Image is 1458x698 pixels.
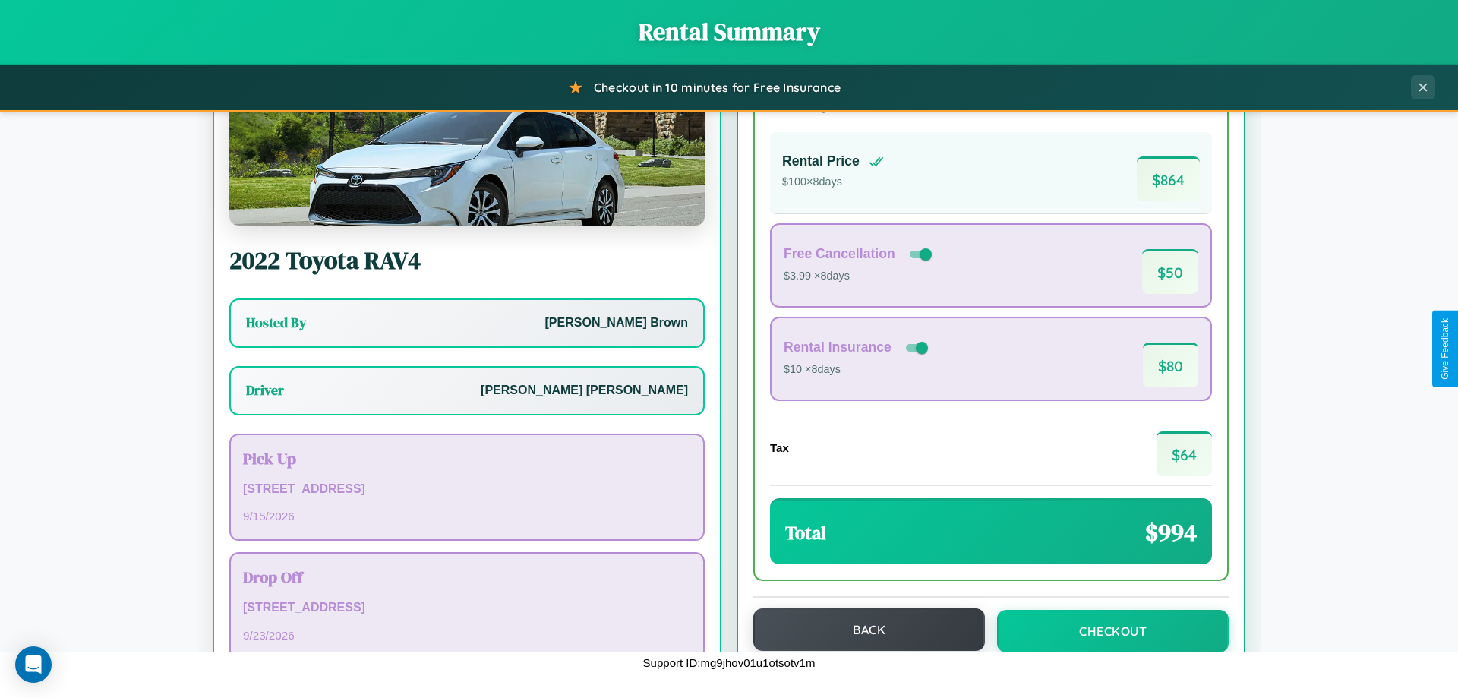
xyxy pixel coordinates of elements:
h3: Total [785,520,826,545]
img: Toyota RAV4 [229,74,705,226]
h4: Rental Insurance [784,340,892,355]
h3: Driver [246,381,284,400]
p: [PERSON_NAME] [PERSON_NAME] [481,380,688,402]
p: [PERSON_NAME] Brown [545,312,688,334]
div: Give Feedback [1440,318,1450,380]
p: $10 × 8 days [784,360,931,380]
span: Checkout in 10 minutes for Free Insurance [594,80,841,95]
button: Back [753,608,985,651]
span: $ 864 [1137,156,1200,201]
h4: Tax [770,441,789,454]
h4: Free Cancellation [784,246,895,262]
p: [STREET_ADDRESS] [243,478,691,501]
h2: 2022 Toyota RAV4 [229,244,705,277]
h3: Pick Up [243,447,691,469]
h4: Rental Price [782,153,860,169]
p: 9 / 23 / 2026 [243,625,691,646]
h1: Rental Summary [15,15,1443,49]
p: Support ID: mg9jhov01u1otsotv1m [643,652,816,673]
button: Checkout [997,610,1229,652]
h3: Hosted By [246,314,306,332]
span: $ 80 [1143,343,1198,387]
span: $ 64 [1157,431,1212,476]
p: $ 100 × 8 days [782,172,884,192]
span: $ 994 [1145,516,1197,549]
p: [STREET_ADDRESS] [243,597,691,619]
p: $3.99 × 8 days [784,267,935,286]
h3: Drop Off [243,566,691,588]
p: 9 / 15 / 2026 [243,506,691,526]
div: Open Intercom Messenger [15,646,52,683]
span: $ 50 [1142,249,1198,294]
